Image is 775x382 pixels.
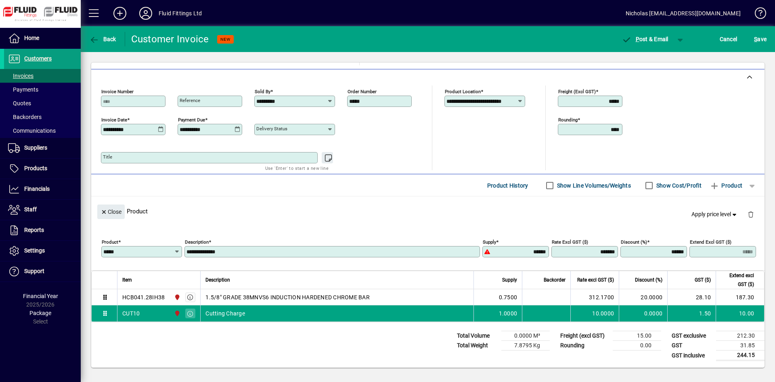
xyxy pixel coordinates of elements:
a: Backorders [4,110,81,124]
mat-label: Invoice date [101,117,127,123]
span: Products [24,165,47,171]
td: 20.0000 [619,289,667,305]
span: Cancel [720,33,737,46]
div: Customer Invoice [131,33,209,46]
td: 7.8795 Kg [501,341,550,351]
mat-label: Rounding [558,117,578,123]
mat-label: Rate excl GST ($) [552,239,588,245]
div: 10.0000 [576,309,614,317]
span: NEW [220,37,230,42]
span: Product History [487,179,528,192]
app-page-header-button: Close [95,208,127,215]
span: Invoices [8,73,34,79]
td: GST [668,341,716,351]
span: Suppliers [24,144,47,151]
mat-label: Supply [483,239,496,245]
span: ost & Email [622,36,668,42]
a: Knowledge Base [749,2,765,28]
td: 28.10 [667,289,716,305]
span: 1.0000 [499,309,517,317]
span: Extend excl GST ($) [721,271,754,289]
td: 31.85 [716,341,765,351]
mat-label: Description [185,239,209,245]
span: Backorders [8,114,42,120]
td: 244.15 [716,351,765,361]
mat-label: Delivery status [256,126,287,132]
span: Backorder [544,276,566,284]
mat-label: Sold by [255,89,270,94]
a: Support [4,261,81,282]
mat-hint: Use 'Enter' to start a new line [265,163,329,173]
app-page-header-button: Delete [741,211,760,218]
a: Home [4,28,81,48]
div: 312.1700 [576,293,614,301]
a: Payments [4,83,81,96]
span: Discount (%) [635,276,662,284]
span: S [754,36,757,42]
button: Post & Email [618,32,672,46]
span: 1.5/8" GRADE 38MNVS6 INDUCTION HARDENED CHROME BAR [205,293,370,301]
span: FLUID FITTINGS CHRISTCHURCH [172,309,181,318]
span: Settings [24,247,45,254]
span: Product [710,179,742,192]
span: Supply [502,276,517,284]
button: Profile [133,6,159,21]
a: Suppliers [4,138,81,158]
mat-label: Payment due [178,117,205,123]
span: Rate excl GST ($) [577,276,614,284]
span: GST ($) [695,276,711,284]
span: Close [101,205,121,219]
a: Financials [4,179,81,199]
button: Close [97,205,125,219]
mat-label: Discount (%) [621,239,647,245]
td: Freight (excl GST) [556,331,613,341]
span: Home [24,35,39,41]
td: GST exclusive [668,331,716,341]
button: Add [107,6,133,21]
button: Cancel [718,32,739,46]
mat-label: Order number [348,89,377,94]
button: Back [87,32,118,46]
span: Payments [8,86,38,93]
span: 0.7500 [499,293,517,301]
span: Quotes [8,100,31,106]
span: Customers [24,55,52,62]
a: Products [4,159,81,179]
a: Settings [4,241,81,261]
button: Apply price level [688,207,741,222]
span: Item [122,276,132,284]
span: Description [205,276,230,284]
a: Communications [4,124,81,138]
td: Total Volume [453,331,501,341]
td: GST inclusive [668,351,716,361]
mat-label: Freight (excl GST) [558,89,596,94]
span: Support [24,268,44,274]
label: Show Cost/Profit [655,182,702,190]
label: Show Line Volumes/Weights [555,182,631,190]
div: CUT10 [122,309,140,317]
mat-label: Extend excl GST ($) [690,239,731,245]
button: Save [752,32,769,46]
button: Product [706,178,746,193]
td: 0.0000 M³ [501,331,550,341]
span: Reports [24,227,44,233]
mat-label: Reference [180,98,200,103]
span: Back [89,36,116,42]
button: Delete [741,205,760,224]
mat-label: Invoice number [101,89,134,94]
a: Invoices [4,69,81,83]
span: Communications [8,127,56,134]
a: Reports [4,220,81,240]
span: Apply price level [691,210,738,219]
button: Product History [484,178,532,193]
td: 10.00 [716,305,764,321]
span: Financial Year [23,293,58,299]
div: HCB041.28IH38 [122,293,165,301]
td: Total Weight [453,341,501,351]
td: 212.30 [716,331,765,341]
td: 187.30 [716,289,764,305]
app-page-header-button: Back [81,32,125,46]
td: Rounding [556,341,613,351]
mat-label: Title [103,154,112,160]
mat-label: Product [102,239,118,245]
